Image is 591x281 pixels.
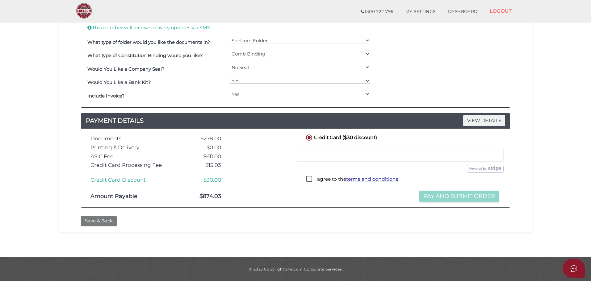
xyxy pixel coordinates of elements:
[176,145,226,151] div: $0.00
[176,162,226,168] div: $15.03
[86,177,176,183] div: Credit Card Discount
[87,79,151,85] b: Would You Like a Bank Kit?
[87,52,203,58] b: What type of Constitution Binding would you like?
[176,193,226,200] div: $874.03
[399,6,442,18] a: MY SETTINGS
[354,6,399,18] a: 1300 722 796
[346,176,398,182] a: terms and conditions
[87,93,125,99] b: Include Invoice?
[86,193,176,200] div: Amount Payable
[176,136,226,142] div: $278.00
[87,39,210,45] b: What type of folder would you like the documents in?
[86,162,176,168] div: Credit Card Processing Fee
[442,6,484,18] a: DASHBOARD
[176,177,226,183] div: -$30.00
[176,154,226,159] div: $611.00
[81,116,510,126] a: PAYMENT DETAILSVIEW DETAILS
[484,5,518,17] a: LOGOUT
[87,66,165,72] b: Would You Like a Company Seal?
[86,154,176,159] div: ASIC Fee
[301,152,500,158] iframe: Secure card payment input frame
[419,191,499,202] button: Pay and Submit Order
[86,145,176,151] div: Printing & Delivery
[87,24,227,31] p: This number will receive delivery updates via SMS.
[86,136,176,142] div: Documents
[467,165,504,173] img: stripe.png
[563,259,585,278] button: Open asap
[305,133,377,141] label: Credit Card ($30 discount)
[81,216,117,226] button: Save & Back
[306,176,399,184] label: I agree to the .
[463,115,505,126] span: VIEW DETAILS
[81,116,510,126] h4: PAYMENT DETAILS
[64,267,527,272] div: © 2025 Copyright Shelcom Corporate Services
